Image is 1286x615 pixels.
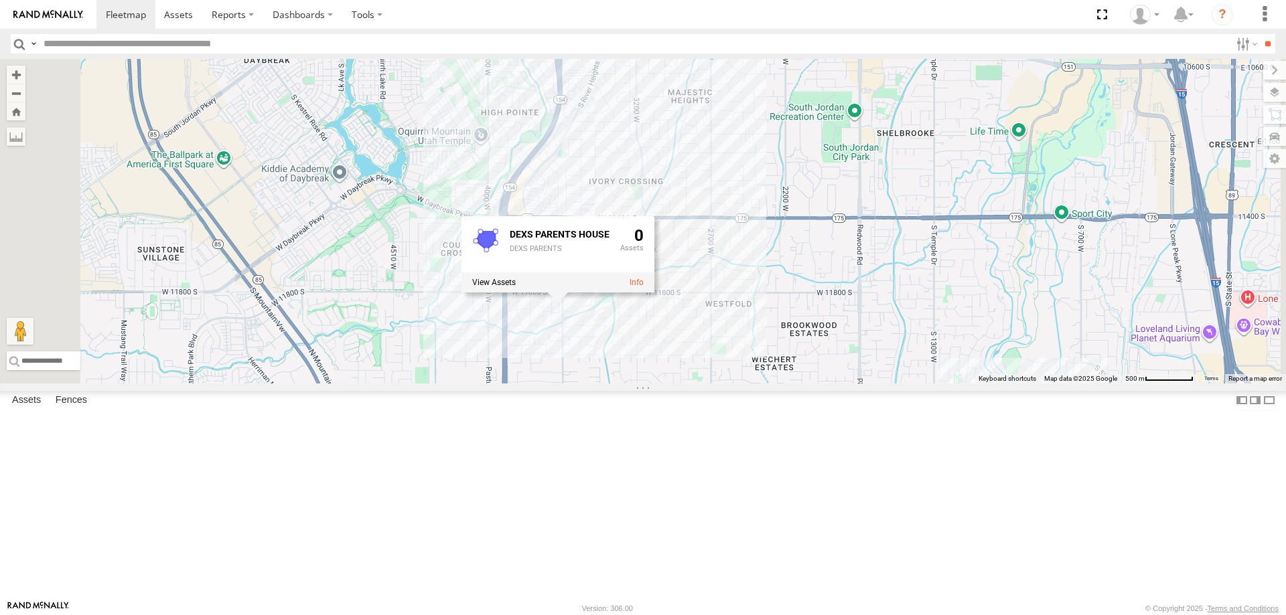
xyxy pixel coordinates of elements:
[1208,604,1279,612] a: Terms and Conditions
[49,391,94,410] label: Fences
[7,66,25,84] button: Zoom in
[28,34,39,54] label: Search Query
[1121,374,1198,383] button: Map Scale: 500 m per 69 pixels
[1263,391,1276,410] label: Hide Summary Table
[7,602,69,615] a: Visit our Website
[1125,5,1164,25] div: Allen Bauer
[979,374,1036,383] button: Keyboard shortcuts
[1212,4,1233,25] i: ?
[1145,604,1279,612] div: © Copyright 2025 -
[472,278,516,287] label: View assets associated with this fence
[630,278,644,287] a: View fence details
[13,10,83,19] img: rand-logo.svg
[510,245,610,253] div: DEXS PARENTS
[1263,149,1286,168] label: Map Settings
[582,604,633,612] div: Version: 306.00
[1125,375,1145,382] span: 500 m
[1228,375,1282,382] a: Report a map error
[1235,391,1248,410] label: Dock Summary Table to the Left
[620,227,644,270] div: 0
[7,318,33,345] button: Drag Pegman onto the map to open Street View
[1204,376,1218,381] a: Terms (opens in new tab)
[5,391,48,410] label: Assets
[510,230,610,240] div: Fence Name - DEXS PARENTS HOUSE
[1248,391,1262,410] label: Dock Summary Table to the Right
[7,127,25,146] label: Measure
[7,102,25,120] button: Zoom Home
[1231,34,1260,54] label: Search Filter Options
[7,84,25,102] button: Zoom out
[1044,375,1117,382] span: Map data ©2025 Google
